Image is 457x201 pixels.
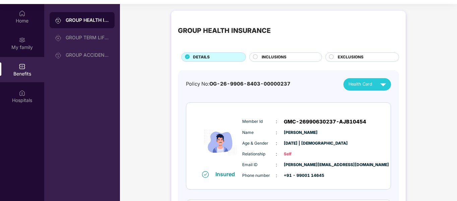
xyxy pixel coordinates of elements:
img: svg+xml;base64,PHN2ZyB4bWxucz0iaHR0cDovL3d3dy53My5vcmcvMjAwMC9zdmciIHdpZHRoPSIxNiIgaGVpZ2h0PSIxNi... [202,171,209,178]
span: : [276,172,277,179]
span: [DATE] | [DEMOGRAPHIC_DATA] [284,140,317,147]
span: [PERSON_NAME] [284,130,317,136]
span: : [276,118,277,125]
div: Policy No: [186,80,290,88]
span: Email ID [242,162,276,168]
span: +91 - 99001 14645 [284,172,317,179]
div: GROUP ACCIDENTAL INSURANCE [66,52,109,58]
span: GMC-26990630237-AJB10454 [284,118,366,126]
span: DETAILS [193,54,210,60]
img: svg+xml;base64,PHN2ZyBpZD0iSG9tZSIgeG1sbnM9Imh0dHA6Ly93d3cudzMub3JnLzIwMDAvc3ZnIiB3aWR0aD0iMjAiIG... [19,10,25,17]
span: [PERSON_NAME][EMAIL_ADDRESS][DOMAIN_NAME] [284,162,317,168]
span: Self [284,151,317,157]
span: : [276,150,277,158]
span: : [276,140,277,147]
img: svg+xml;base64,PHN2ZyBpZD0iQmVuZWZpdHMiIHhtbG5zPSJodHRwOi8vd3d3LnczLm9yZy8yMDAwL3N2ZyIgd2lkdGg9Ij... [19,63,25,70]
div: GROUP HEALTH INSURANCE [66,17,109,23]
img: svg+xml;base64,PHN2ZyB3aWR0aD0iMjAiIGhlaWdodD0iMjAiIHZpZXdCb3g9IjAgMCAyMCAyMCIgZmlsbD0ibm9uZSIgeG... [55,35,62,41]
button: Health Card [343,78,391,91]
span: Member Id [242,118,276,125]
span: INCLUSIONS [262,54,286,60]
img: svg+xml;base64,PHN2ZyBpZD0iSG9zcGl0YWxzIiB4bWxucz0iaHR0cDovL3d3dy53My5vcmcvMjAwMC9zdmciIHdpZHRoPS... [19,90,25,96]
span: OG-26-9906-8403-00000237 [209,81,290,87]
span: Health Card [348,81,372,88]
img: svg+xml;base64,PHN2ZyB3aWR0aD0iMjAiIGhlaWdodD0iMjAiIHZpZXdCb3g9IjAgMCAyMCAyMCIgZmlsbD0ibm9uZSIgeG... [55,17,62,24]
div: GROUP HEALTH INSURANCE [178,26,271,36]
img: svg+xml;base64,PHN2ZyB4bWxucz0iaHR0cDovL3d3dy53My5vcmcvMjAwMC9zdmciIHZpZXdCb3g9IjAgMCAyNCAyNCIgd2... [377,79,389,90]
span: : [276,161,277,168]
div: GROUP TERM LIFE INSURANCE [66,35,109,40]
span: : [276,129,277,136]
img: icon [200,114,241,170]
span: Phone number [242,172,276,179]
span: EXCLUSIONS [338,54,364,60]
span: Age & Gender [242,140,276,147]
div: Insured [215,171,239,178]
span: Name [242,130,276,136]
img: svg+xml;base64,PHN2ZyB3aWR0aD0iMjAiIGhlaWdodD0iMjAiIHZpZXdCb3g9IjAgMCAyMCAyMCIgZmlsbD0ibm9uZSIgeG... [19,37,25,43]
img: svg+xml;base64,PHN2ZyB3aWR0aD0iMjAiIGhlaWdodD0iMjAiIHZpZXdCb3g9IjAgMCAyMCAyMCIgZmlsbD0ibm9uZSIgeG... [55,52,62,59]
span: Relationship [242,151,276,157]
